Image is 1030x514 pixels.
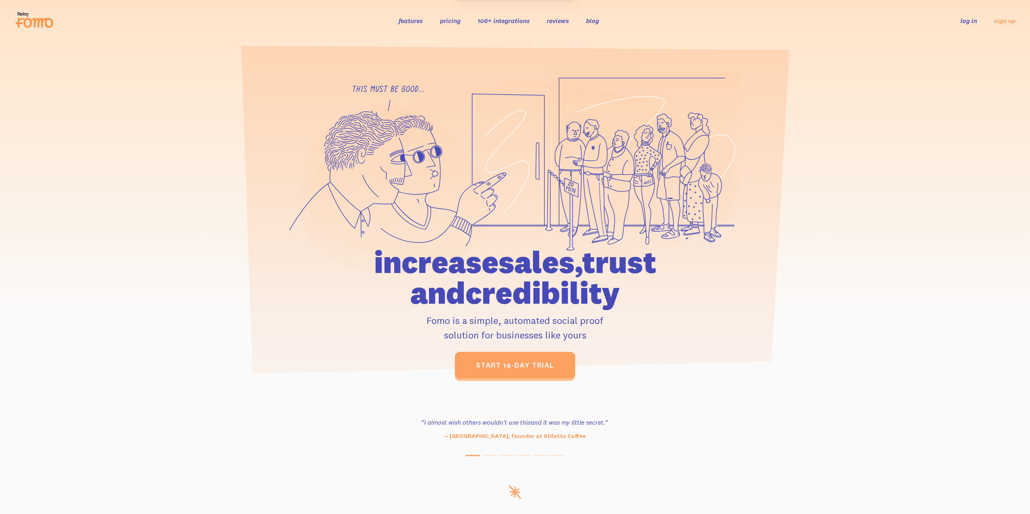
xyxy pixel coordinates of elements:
a: log in [960,17,977,25]
h1: increase sales, trust and credibility [328,247,703,308]
p: — [GEOGRAPHIC_DATA], founder at Stiletto Coffee [404,432,625,440]
h3: “I almost wish others wouldn't use this and it was my little secret.” [404,417,625,427]
a: blog [586,17,599,25]
a: sign up [994,17,1015,25]
a: 106+ integrations [478,17,530,25]
a: pricing [440,17,461,25]
p: Fomo is a simple, automated social proof solution for businesses like yours [328,313,703,342]
a: features [399,17,423,25]
a: reviews [547,17,569,25]
a: start 14-day trial [455,352,575,379]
